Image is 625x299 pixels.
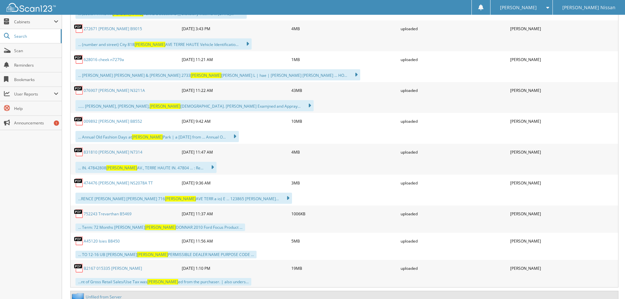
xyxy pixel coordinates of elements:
[399,22,509,35] div: uploaded
[290,176,399,189] div: 3MB
[74,147,84,157] img: PDF.png
[74,178,84,188] img: PDF.png
[75,131,239,142] div: ... Annual Old Fashion Days at Park | a [DATE] from ... Annual O...
[14,91,54,97] span: User Reports
[399,145,509,159] div: uploaded
[509,84,618,97] div: [PERSON_NAME]
[290,22,399,35] div: 4MB
[509,115,618,128] div: [PERSON_NAME]
[14,62,58,68] span: Reminders
[562,6,615,10] span: [PERSON_NAME] Nissan
[75,162,217,173] div: ... IN. 47842
[84,118,142,124] a: 009892 [PERSON_NAME] B8552
[290,84,399,97] div: 43MB
[7,3,56,12] img: scan123-logo-white.svg
[14,33,57,39] span: Search
[509,22,618,35] div: [PERSON_NAME]
[74,85,84,95] img: PDF.png
[84,26,142,32] a: 272671 [PERSON_NAME] B9015
[75,193,292,204] div: ...RENCE [PERSON_NAME] [PERSON_NAME] 716 AVE TERR a io) E ... 123865 [PERSON_NAME]...
[180,234,290,247] div: [DATE] 11:56 AM
[75,278,251,286] div: ...nt of Gross Retail Sales/Use Tax was ed from the purchaser. | also unders...
[14,106,58,111] span: Help
[54,120,59,126] div: 1
[500,6,537,10] span: [PERSON_NAME]
[290,234,399,247] div: 5MB
[147,279,178,285] span: [PERSON_NAME]
[137,252,168,257] span: [PERSON_NAME]
[84,180,153,186] a: 474476 [PERSON_NAME] NS2078A TT
[74,263,84,273] img: PDF.png
[106,165,137,171] span: [PERSON_NAME]
[14,19,54,25] span: Cabinets
[84,238,120,244] a: A45120 Isies B8450
[180,145,290,159] div: [DATE] 11:47 AM
[180,84,290,97] div: [DATE] 11:22 AM
[290,207,399,220] div: 1006KB
[399,115,509,128] div: uploaded
[14,77,58,82] span: Bookmarks
[180,22,290,35] div: [DATE] 3:43 PM
[75,69,360,80] div: ... [PERSON_NAME] [PERSON_NAME] & [PERSON_NAME] 2733 [PERSON_NAME] L | hae | [PERSON_NAME] [PERSO...
[75,38,252,50] div: ... (number and street) City 818 AVE TERRE HAUTE Vehicle Identificatio...
[180,176,290,189] div: [DATE] 9:36 AM
[399,262,509,275] div: uploaded
[509,234,618,247] div: [PERSON_NAME]
[509,145,618,159] div: [PERSON_NAME]
[165,196,196,202] span: [PERSON_NAME]
[290,53,399,66] div: 1MB
[290,145,399,159] div: 4MB
[180,53,290,66] div: [DATE] 11:21 AM
[290,262,399,275] div: 19MB
[84,57,124,62] a: 628016 cheek n7279a
[191,73,221,78] span: [PERSON_NAME]
[14,120,58,126] span: Announcements
[74,116,84,126] img: PDF.png
[145,224,176,230] span: [PERSON_NAME]
[99,165,214,171] former: 808 AV., TERRE HAUTE IN. 47804 ... : Re...
[84,266,142,271] a: B2167 015335 [PERSON_NAME]
[14,48,58,53] span: Scan
[75,224,245,231] div: ... Term: 72 Months [PERSON_NAME] DONNAR 2010 Ford Focus Product ...
[84,149,142,155] a: 831810 [PERSON_NAME] N7314
[180,115,290,128] div: [DATE] 9:42 AM
[290,115,399,128] div: 10MB
[399,234,509,247] div: uploaded
[74,209,84,219] img: PDF.png
[509,176,618,189] div: [PERSON_NAME]
[180,207,290,220] div: [DATE] 11:37 AM
[84,211,132,217] a: 752243 Trevarthan B5469
[74,236,84,246] img: PDF.png
[74,24,84,33] img: PDF.png
[399,53,509,66] div: uploaded
[509,53,618,66] div: [PERSON_NAME]
[75,251,257,258] div: ... TO 12-16 UB [PERSON_NAME] PERMISSIBLE DEALER NAME PURPOSE CODE ...
[399,84,509,97] div: uploaded
[74,54,84,64] img: PDF.png
[509,262,618,275] div: [PERSON_NAME]
[84,88,145,93] a: 076907 [PERSON_NAME] N3211A
[75,100,314,111] div: ...... [PERSON_NAME], [PERSON_NAME], [DEMOGRAPHIC_DATA]. [PERSON_NAME] Examjned and Appray...
[132,134,163,140] span: [PERSON_NAME]
[399,207,509,220] div: uploaded
[150,103,180,109] span: [PERSON_NAME]
[135,42,165,47] span: [PERSON_NAME]
[180,262,290,275] div: [DATE] 1:10 PM
[509,207,618,220] div: [PERSON_NAME]
[399,176,509,189] div: uploaded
